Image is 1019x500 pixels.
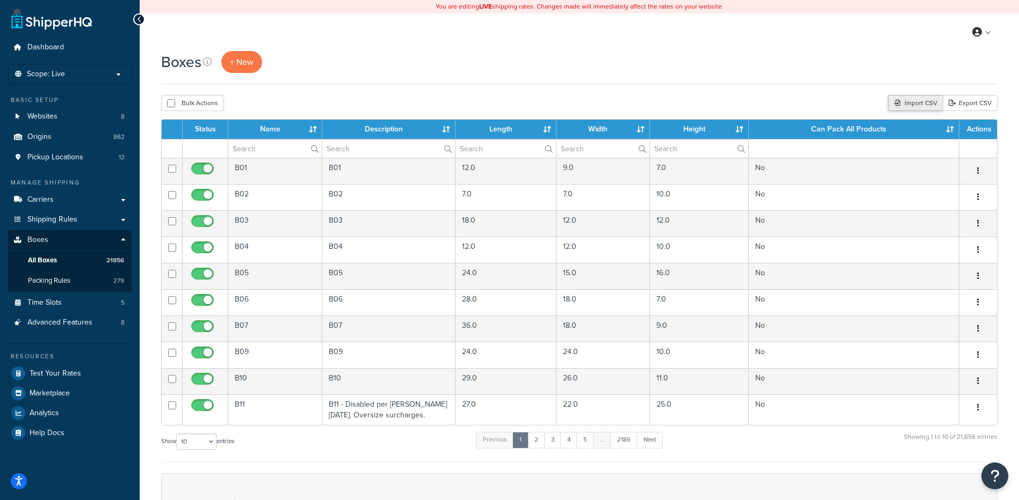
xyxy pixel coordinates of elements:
li: Packing Rules [8,271,132,291]
td: 24.0 [557,342,649,368]
a: Marketplace [8,384,132,403]
span: Analytics [30,409,59,418]
td: 22.0 [557,394,649,425]
span: 5 [121,298,125,307]
td: B07 [228,315,322,342]
th: Can Pack All Products : activate to sort column ascending [749,120,959,139]
span: 8 [121,112,125,121]
td: 18.0 [557,315,649,342]
span: All Boxes [28,256,57,265]
td: B11 - Disabled per [PERSON_NAME] [DATE]. Oversize surcharges. [322,394,456,425]
th: Length : activate to sort column ascending [456,120,557,139]
a: + New [221,51,262,73]
td: B10 [322,368,456,394]
th: Name : activate to sort column ascending [228,120,322,139]
td: B01 [228,158,322,184]
th: Description : activate to sort column ascending [322,120,456,139]
td: 15.0 [557,263,649,289]
th: Width : activate to sort column ascending [557,120,649,139]
th: Status [183,120,228,139]
td: 29.0 [456,368,557,394]
td: No [749,315,959,342]
div: Basic Setup [8,95,132,105]
a: 5 [576,432,594,448]
span: Scope: Live [27,70,65,79]
a: All Boxes 21856 [8,251,132,270]
td: B04 [228,237,322,263]
td: No [749,368,959,394]
div: Import CSV [888,95,943,111]
td: B07 [322,315,456,342]
td: 9.0 [557,158,649,184]
li: Origins [8,127,132,147]
td: 25.0 [650,394,749,425]
td: B06 [322,289,456,315]
span: Marketplace [30,389,70,398]
td: 28.0 [456,289,557,315]
button: Bulk Actions [161,95,224,111]
a: Help Docs [8,423,132,443]
td: 7.0 [456,184,557,210]
span: 12 [119,153,125,162]
a: Time Slots 5 [8,293,132,313]
a: Analytics [8,403,132,423]
span: + New [230,56,254,68]
li: Advanced Features [8,313,132,333]
th: Height : activate to sort column ascending [650,120,749,139]
td: 12.0 [557,210,649,237]
td: B06 [228,289,322,315]
td: 18.0 [456,210,557,237]
td: 10.0 [650,184,749,210]
td: B05 [322,263,456,289]
a: 2186 [610,432,638,448]
td: 12.0 [650,210,749,237]
span: Help Docs [30,429,64,438]
span: 862 [113,133,125,142]
span: Time Slots [27,298,62,307]
a: Origins 862 [8,127,132,147]
td: B02 [322,184,456,210]
div: Resources [8,352,132,361]
td: No [749,210,959,237]
input: Search [557,139,649,158]
a: Websites 8 [8,107,132,127]
div: Showing 1 to 10 of 21,856 entries [904,431,998,454]
a: Test Your Rates [8,364,132,383]
input: Search [650,139,748,158]
span: Pickup Locations [27,153,83,162]
td: 12.0 [456,158,557,184]
select: Showentries [176,433,216,450]
span: Advanced Features [27,318,92,327]
td: 7.0 [650,289,749,315]
a: Export CSV [943,95,998,111]
li: Boxes [8,230,132,291]
td: 12.0 [557,237,649,263]
a: Packing Rules 279 [8,271,132,291]
span: Test Your Rates [30,369,81,378]
td: 7.0 [557,184,649,210]
span: 8 [121,318,125,327]
span: 21856 [106,256,124,265]
a: 3 [544,432,561,448]
td: 9.0 [650,315,749,342]
a: Advanced Features 8 [8,313,132,333]
span: Boxes [27,236,48,245]
td: B11 [228,394,322,425]
td: B03 [322,210,456,237]
label: Show entries [161,433,234,450]
span: 279 [113,276,124,285]
td: No [749,394,959,425]
a: Previous [476,432,514,448]
td: 18.0 [557,289,649,315]
a: Carriers [8,190,132,210]
li: Dashboard [8,38,132,57]
td: 36.0 [456,315,557,342]
td: B09 [228,342,322,368]
td: 24.0 [456,342,557,368]
span: Carriers [27,195,54,204]
td: 24.0 [456,263,557,289]
input: Search [322,139,456,158]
